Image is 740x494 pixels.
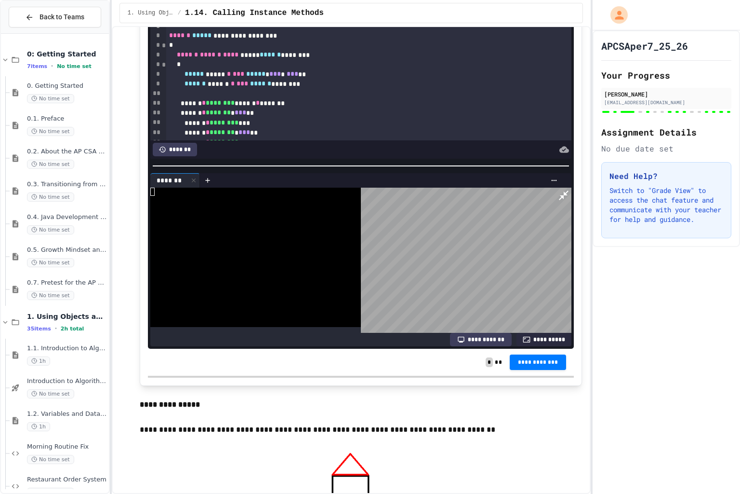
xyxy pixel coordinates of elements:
[27,127,74,136] span: No time set
[178,9,181,17] span: /
[27,50,107,58] span: 0: Getting Started
[27,410,107,418] span: 1.2. Variables and Data Types
[61,326,84,332] span: 2h total
[27,115,107,123] span: 0.1. Preface
[27,63,47,69] span: 7 items
[27,389,74,398] span: No time set
[27,279,107,287] span: 0.7. Pretest for the AP CSA Exam
[185,7,324,19] span: 1.14. Calling Instance Methods
[27,476,107,484] span: Restaurant Order System
[27,160,74,169] span: No time set
[9,7,101,27] button: Back to Teams
[604,99,728,106] div: [EMAIL_ADDRESS][DOMAIN_NAME]
[600,4,630,26] div: My Account
[57,63,92,69] span: No time set
[27,82,107,90] span: 0. Getting Started
[601,39,688,53] h1: APCSAper7_25_26
[27,455,74,464] span: No time set
[604,90,728,98] div: [PERSON_NAME]
[601,69,731,82] h2: Your Progress
[27,180,107,189] span: 0.3. Transitioning from AP CSP to AP CSA
[27,225,74,234] span: No time set
[27,326,51,332] span: 35 items
[27,94,74,103] span: No time set
[609,186,723,224] p: Switch to "Grade View" to access the chat feature and communicate with your teacher for help and ...
[27,377,107,385] span: Introduction to Algorithms, Programming, and Compilers
[601,143,731,154] div: No due date set
[40,12,84,22] span: Back to Teams
[27,213,107,221] span: 0.4. Java Development Environments
[55,325,57,332] span: •
[27,312,107,321] span: 1. Using Objects and Methods
[128,9,174,17] span: 1. Using Objects and Methods
[27,357,50,366] span: 1h
[27,258,74,267] span: No time set
[27,192,74,202] span: No time set
[27,148,107,156] span: 0.2. About the AP CSA Exam
[27,422,50,431] span: 1h
[601,125,731,139] h2: Assignment Details
[51,62,53,70] span: •
[27,246,107,254] span: 0.5. Growth Mindset and Pair Programming
[27,291,74,300] span: No time set
[609,170,723,182] h3: Need Help?
[27,443,107,451] span: Morning Routine Fix
[27,344,107,353] span: 1.1. Introduction to Algorithms, Programming, and Compilers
